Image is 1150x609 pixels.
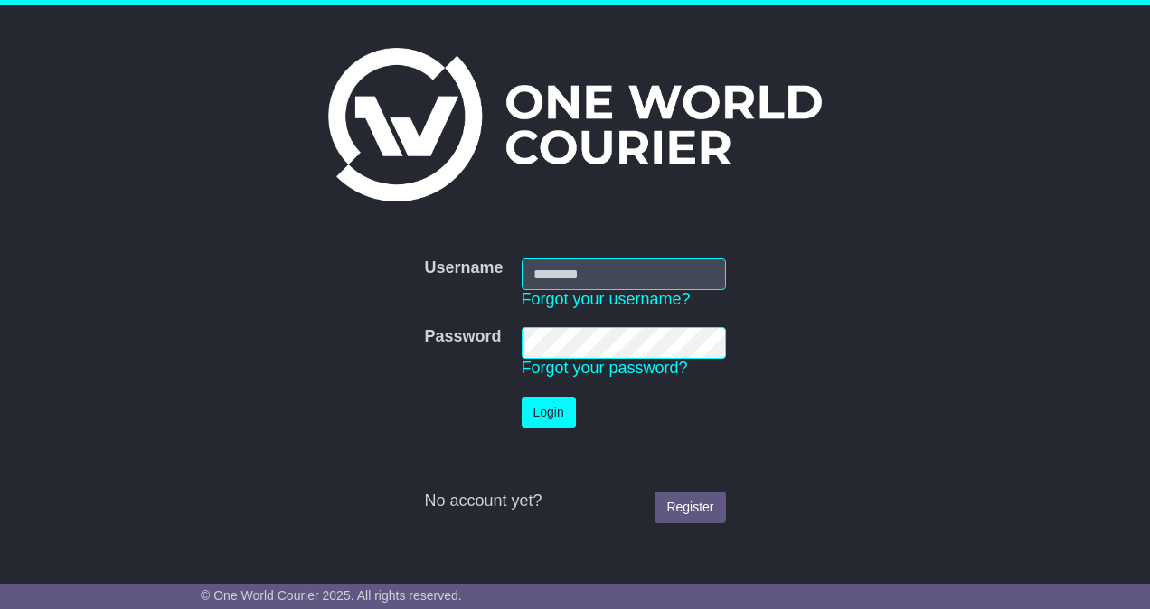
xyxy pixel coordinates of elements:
[424,327,501,347] label: Password
[522,397,576,428] button: Login
[201,588,462,603] span: © One World Courier 2025. All rights reserved.
[424,258,503,278] label: Username
[522,359,688,377] a: Forgot your password?
[424,492,725,511] div: No account yet?
[328,48,822,201] img: One World
[522,290,691,308] a: Forgot your username?
[655,492,725,523] a: Register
